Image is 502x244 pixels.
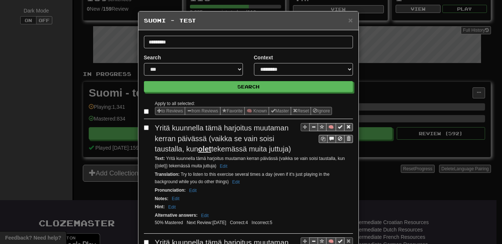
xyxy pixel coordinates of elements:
li: Incorrect: 5 [250,220,274,226]
button: Edit [187,187,199,195]
span: × [348,16,353,24]
button: Favorite [220,107,245,115]
small: Apply to all selected: [155,101,195,106]
li: 50% Mastered [153,220,185,226]
button: from Reviews [185,107,220,115]
button: Close [348,16,353,24]
span: Yritä kuunnella tämä harjoitus muutaman kerran päivässä (vaikka se vain soisi taustalla, kun teke... [155,124,291,153]
div: Sentence options [155,107,332,115]
strong: Alternative answers : [155,213,198,218]
strong: Text : [155,156,165,161]
button: Master [269,107,291,115]
button: Edit [230,178,242,186]
li: Correct: 4 [228,220,250,226]
strong: Hint : [155,204,165,209]
div: Sentence controls [301,123,353,143]
strong: Notes : [155,196,169,201]
label: Context [254,54,273,61]
u: olet [198,145,211,153]
small: Try to listen to this exercise several times a day (even if it's just playing in the background w... [155,172,330,184]
button: Search [144,81,353,92]
div: Sentence controls [319,135,353,143]
button: Edit [170,195,182,203]
button: Ignore [311,107,332,115]
strong: Translation : [155,172,180,177]
button: Reset [291,107,311,115]
small: Yritä kuunnella tämä harjoitus muutaman kerran päivässä (vaikka se vain soisi taustalla, kun {{ol... [155,156,345,168]
button: Edit [199,212,211,220]
li: Next Review: [DATE] [185,220,228,226]
button: 🧠 Known [244,107,269,115]
h5: Suomi - test [144,17,353,24]
button: to Reviews [155,107,185,115]
button: Edit [218,162,230,170]
label: Search [144,54,161,61]
button: Edit [166,203,178,211]
strong: Pronunciation : [155,188,186,193]
button: 🧠 [326,123,336,131]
